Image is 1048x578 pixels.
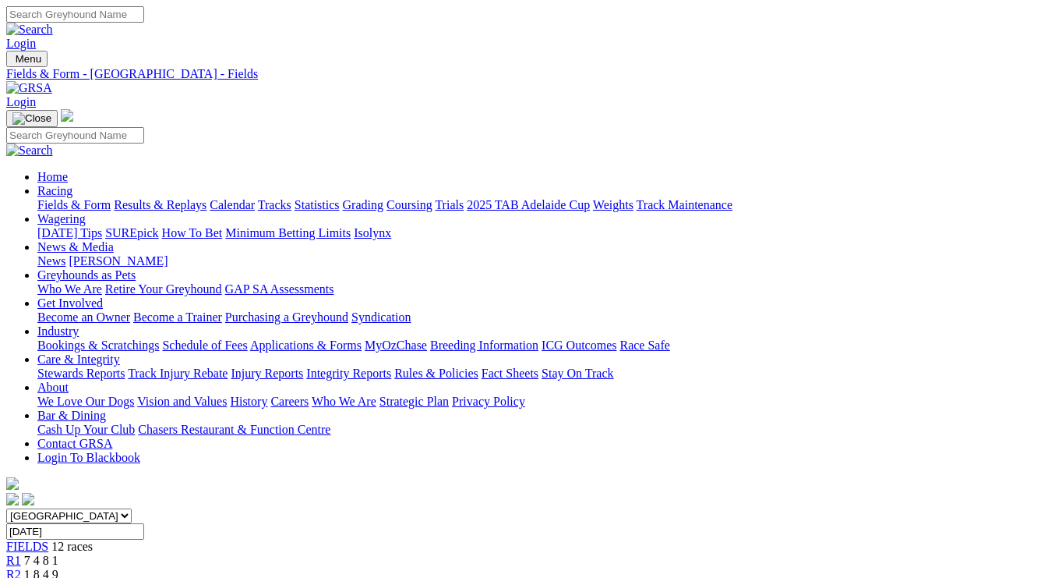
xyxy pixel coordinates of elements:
a: Become an Owner [37,310,130,324]
a: FIELDS [6,540,48,553]
a: Grading [343,198,383,211]
a: Privacy Policy [452,395,525,408]
img: logo-grsa-white.png [6,477,19,490]
a: R1 [6,554,21,567]
a: Minimum Betting Limits [225,226,351,239]
div: Wagering [37,226,1042,240]
a: SUREpick [105,226,158,239]
a: History [230,395,267,408]
a: Race Safe [619,339,669,352]
a: Injury Reports [231,367,303,380]
a: Wagering [37,212,86,225]
a: Who We Are [312,395,376,408]
a: Login [6,37,36,50]
a: Become a Trainer [133,310,222,324]
input: Select date [6,523,144,540]
a: News [37,254,65,268]
a: Fact Sheets [482,367,538,380]
a: Purchasing a Greyhound [225,310,348,324]
a: Trials [435,198,464,211]
a: Statistics [295,198,340,211]
a: Rules & Policies [394,367,478,380]
a: Racing [37,184,72,197]
a: Bookings & Scratchings [37,339,159,352]
a: Chasers Restaurant & Function Centre [138,423,330,436]
a: ICG Outcomes [542,339,616,352]
a: Track Injury Rebate [128,367,228,380]
a: How To Bet [162,226,223,239]
a: Get Involved [37,296,103,310]
a: Track Maintenance [637,198,732,211]
div: News & Media [37,254,1042,268]
a: Syndication [351,310,411,324]
div: Greyhounds as Pets [37,282,1042,296]
a: Integrity Reports [306,367,391,380]
a: Who We Are [37,282,102,296]
a: Contact GRSA [37,437,112,450]
a: Strategic Plan [379,395,449,408]
span: 7 4 8 1 [24,554,58,567]
a: Home [37,170,68,183]
input: Search [6,6,144,23]
a: Isolynx [354,226,391,239]
div: Industry [37,339,1042,353]
a: Retire Your Greyhound [105,282,222,296]
a: Industry [37,324,79,338]
img: twitter.svg [22,493,34,505]
div: Get Involved [37,310,1042,324]
a: Fields & Form - [GEOGRAPHIC_DATA] - Fields [6,67,1042,81]
a: [PERSON_NAME] [69,254,168,268]
button: Toggle navigation [6,110,58,127]
img: facebook.svg [6,493,19,505]
span: Menu [16,53,41,65]
div: Care & Integrity [37,367,1042,381]
img: logo-grsa-white.png [61,109,73,122]
a: About [37,381,69,394]
a: Login [6,95,36,108]
a: Results & Replays [114,198,206,211]
a: Stay On Track [542,367,613,380]
a: Careers [270,395,309,408]
a: We Love Our Dogs [37,395,134,408]
a: Calendar [210,198,255,211]
a: Cash Up Your Club [37,423,135,436]
img: Search [6,23,53,37]
a: [DATE] Tips [37,226,102,239]
a: Weights [593,198,633,211]
a: Applications & Forms [250,339,362,352]
a: Bar & Dining [37,409,106,422]
button: Toggle navigation [6,51,48,67]
a: Breeding Information [430,339,538,352]
div: Racing [37,198,1042,212]
a: Stewards Reports [37,367,125,380]
input: Search [6,127,144,144]
a: Vision and Values [137,395,227,408]
img: Search [6,144,53,158]
div: About [37,395,1042,409]
a: News & Media [37,240,114,254]
a: GAP SA Assessments [225,282,334,296]
a: Login To Blackbook [37,451,140,464]
a: Coursing [386,198,432,211]
div: Bar & Dining [37,423,1042,437]
span: 12 races [51,540,93,553]
a: Schedule of Fees [162,339,247,352]
img: Close [12,112,51,125]
a: Care & Integrity [37,353,120,366]
a: 2025 TAB Adelaide Cup [467,198,590,211]
a: Greyhounds as Pets [37,268,136,282]
a: Tracks [258,198,291,211]
img: GRSA [6,81,52,95]
a: MyOzChase [365,339,427,352]
a: Fields & Form [37,198,111,211]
